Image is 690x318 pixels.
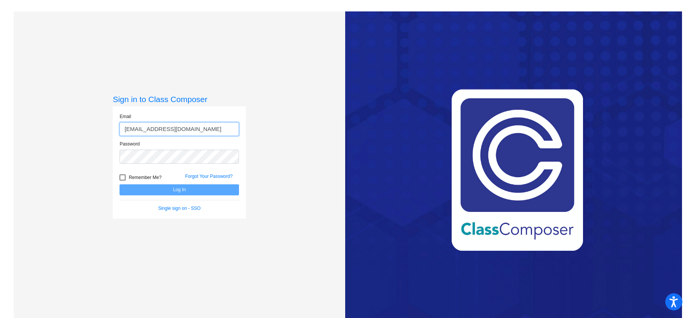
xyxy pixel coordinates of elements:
[120,184,239,195] button: Log In
[120,141,140,147] label: Password
[129,173,161,182] span: Remember Me?
[158,206,201,211] a: Single sign on - SSO
[113,94,246,104] h3: Sign in to Class Composer
[185,174,233,179] a: Forgot Your Password?
[120,113,131,120] label: Email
